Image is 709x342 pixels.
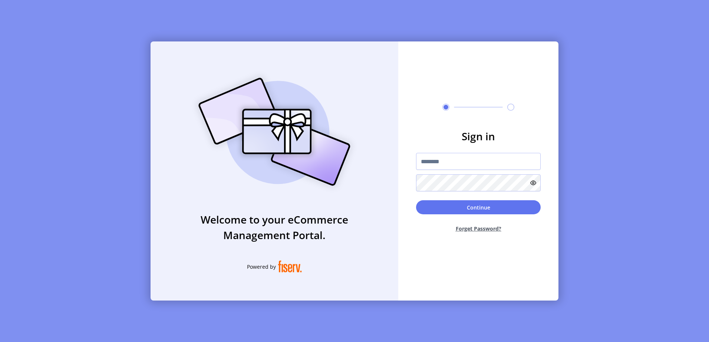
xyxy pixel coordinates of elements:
[416,128,541,144] h3: Sign in
[151,212,398,243] h3: Welcome to your eCommerce Management Portal.
[187,70,362,194] img: card_Illustration.svg
[416,200,541,214] button: Continue
[247,263,276,271] span: Powered by
[416,219,541,238] button: Forget Password?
